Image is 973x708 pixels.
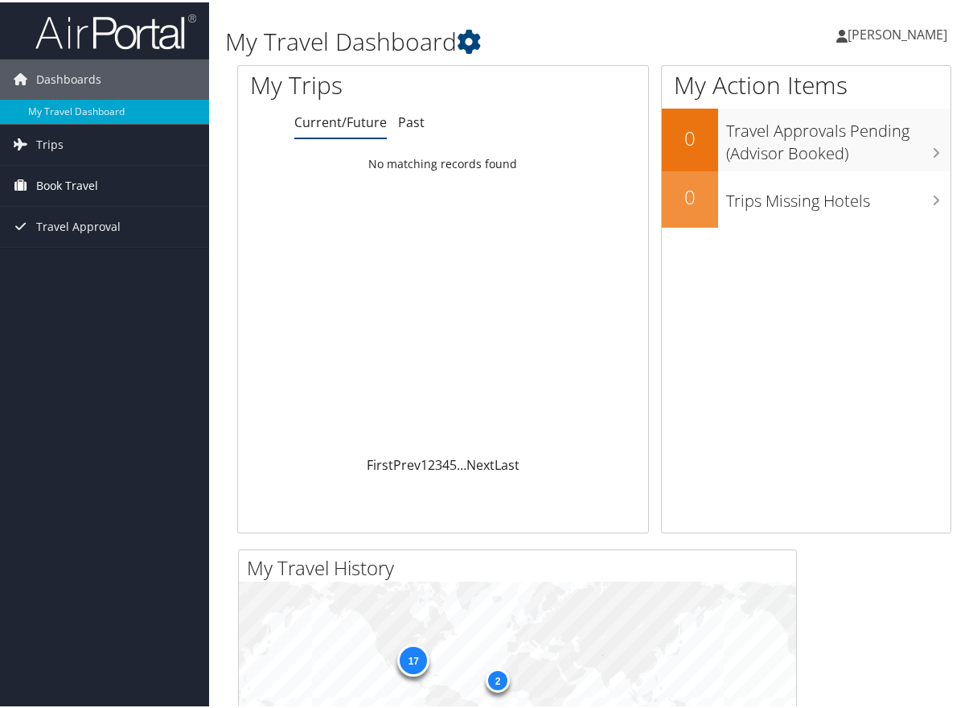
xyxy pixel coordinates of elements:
[36,163,98,204] span: Book Travel
[457,454,466,471] span: …
[848,23,947,41] span: [PERSON_NAME]
[726,109,950,163] h3: Travel Approvals Pending (Advisor Booked)
[495,454,519,471] a: Last
[393,454,421,471] a: Prev
[35,10,196,48] img: airportal-logo.png
[238,147,648,176] td: No matching records found
[225,23,717,56] h1: My Travel Dashboard
[662,181,718,208] h2: 0
[726,179,950,210] h3: Trips Missing Hotels
[662,169,950,225] a: 0Trips Missing Hotels
[442,454,450,471] a: 4
[450,454,457,471] a: 5
[398,111,425,129] a: Past
[662,122,718,150] h2: 0
[397,642,429,674] div: 17
[36,57,101,97] span: Dashboards
[294,111,387,129] a: Current/Future
[486,666,510,690] div: 2
[428,454,435,471] a: 2
[36,122,64,163] span: Trips
[836,8,963,56] a: [PERSON_NAME]
[367,454,393,471] a: First
[250,66,465,100] h1: My Trips
[36,204,121,245] span: Travel Approval
[421,454,428,471] a: 1
[435,454,442,471] a: 3
[466,454,495,471] a: Next
[662,66,950,100] h1: My Action Items
[662,106,950,168] a: 0Travel Approvals Pending (Advisor Booked)
[247,552,796,579] h2: My Travel History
